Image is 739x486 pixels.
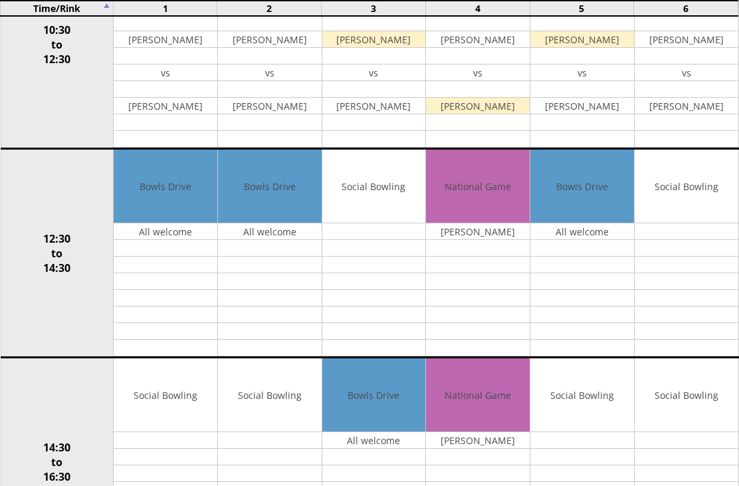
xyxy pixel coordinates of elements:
[426,98,530,114] td: [PERSON_NAME]
[635,64,738,81] td: vs
[217,1,322,16] td: 2
[530,1,634,16] td: 5
[114,223,217,240] td: All welcome
[530,358,634,432] td: Social Bowling
[1,149,114,358] td: 12:30 to 14:30
[426,432,530,449] td: [PERSON_NAME]
[322,150,426,223] td: Social Bowling
[426,358,530,432] td: National Game
[426,150,530,223] td: National Game
[322,64,426,81] td: vs
[530,223,634,240] td: All welcome
[218,223,322,240] td: All welcome
[635,358,738,432] td: Social Bowling
[635,150,738,223] td: Social Bowling
[530,98,634,114] td: [PERSON_NAME]
[322,1,426,16] td: 3
[426,223,530,240] td: [PERSON_NAME]
[635,31,738,48] td: [PERSON_NAME]
[114,150,217,223] td: Bowls Drive
[425,1,530,16] td: 4
[530,150,634,223] td: Bowls Drive
[634,1,738,16] td: 6
[218,64,322,81] td: vs
[322,31,426,48] td: [PERSON_NAME]
[114,31,217,48] td: [PERSON_NAME]
[114,98,217,114] td: [PERSON_NAME]
[322,432,426,449] td: All welcome
[426,64,530,81] td: vs
[218,150,322,223] td: Bowls Drive
[114,64,217,81] td: vs
[218,98,322,114] td: [PERSON_NAME]
[322,98,426,114] td: [PERSON_NAME]
[218,358,322,432] td: Social Bowling
[426,31,530,48] td: [PERSON_NAME]
[322,358,426,432] td: Bowls Drive
[635,98,738,114] td: [PERSON_NAME]
[218,31,322,48] td: [PERSON_NAME]
[530,64,634,81] td: vs
[1,1,114,16] td: Time/Rink
[113,1,217,16] td: 1
[530,31,634,48] td: [PERSON_NAME]
[114,358,217,432] td: Social Bowling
